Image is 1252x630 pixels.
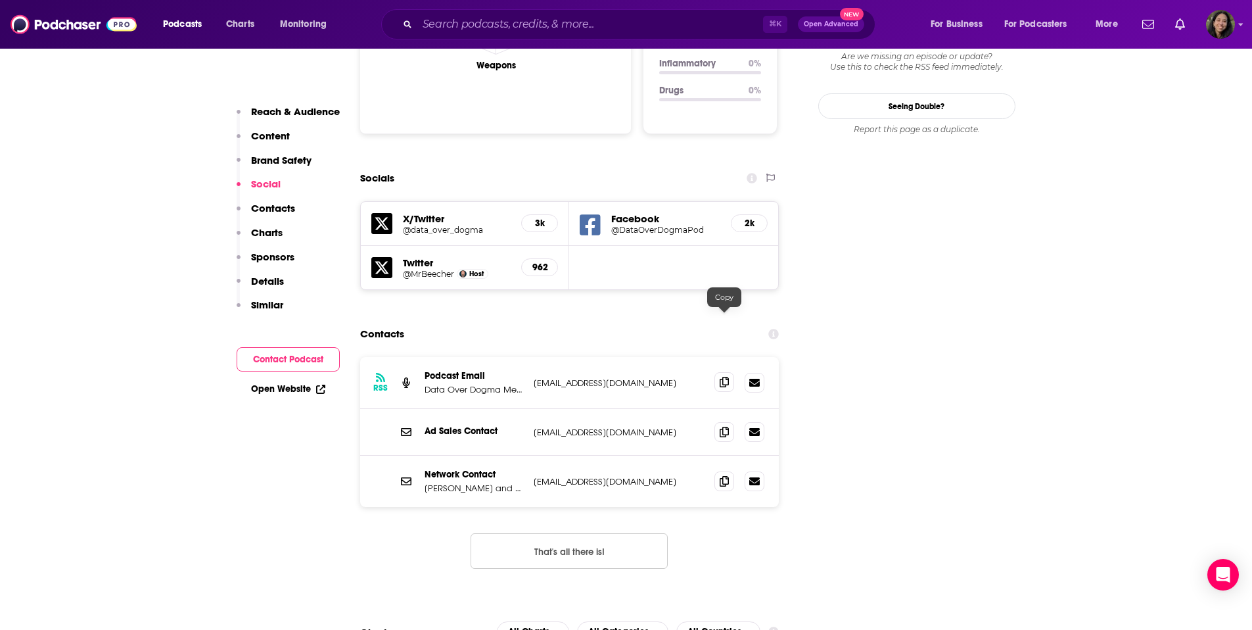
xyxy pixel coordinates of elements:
button: open menu [154,14,219,35]
div: Search podcasts, credits, & more... [394,9,888,39]
p: [EMAIL_ADDRESS][DOMAIN_NAME] [534,476,705,487]
div: Copy [707,287,741,307]
div: Are we missing an episode or update? Use this to check the RSS feed immediately. [818,51,1015,72]
button: open menu [921,14,999,35]
p: Similar [251,299,283,311]
button: Nothing here. [471,533,668,569]
h2: Socials [360,166,394,191]
p: Content [251,130,290,142]
p: Inflammatory [659,58,738,69]
span: Open Advanced [804,21,858,28]
div: Report this page as a duplicate. [818,124,1015,135]
h5: 2k [742,218,756,229]
p: 0 % [749,58,761,69]
img: User Profile [1206,10,1235,39]
button: Similar [237,299,283,323]
button: open menu [1086,14,1134,35]
span: Logged in as BroadleafBooks2 [1206,10,1235,39]
button: Show profile menu [1206,10,1235,39]
p: Charts [251,226,283,239]
h3: RSS [373,383,388,393]
h5: Facebook [611,212,720,225]
p: [PERSON_NAME] and [PERSON_NAME] [425,483,523,494]
p: Contacts [251,202,295,214]
p: [EMAIL_ADDRESS][DOMAIN_NAME] [534,377,705,389]
p: Drugs [659,85,738,96]
button: Contacts [237,202,295,226]
img: Podchaser - Follow, Share and Rate Podcasts [11,12,137,37]
button: Content [237,130,290,154]
span: ⌘ K [763,16,787,33]
h5: Twitter [403,256,511,269]
button: Details [237,275,284,299]
p: Sponsors [251,251,294,263]
h5: X/Twitter [403,212,511,225]
a: Charts [218,14,262,35]
button: Social [237,178,281,202]
span: More [1096,15,1118,34]
p: Brand Safety [251,154,312,166]
span: Podcasts [163,15,202,34]
button: Brand Safety [237,154,312,178]
button: Contact Podcast [237,347,340,372]
button: Sponsors [237,251,294,275]
p: 0 % [749,85,761,96]
span: Charts [226,15,254,34]
p: [EMAIL_ADDRESS][DOMAIN_NAME] [534,427,705,438]
p: Network Contact [425,469,523,480]
a: Seeing Double? [818,93,1015,119]
p: Data Over Dogma Media, LLC [425,384,523,395]
button: Charts [237,226,283,251]
a: Open Website [251,383,325,395]
p: Podcast Email [425,370,523,381]
span: Monitoring [280,15,327,34]
img: Daniel Beecher [459,270,467,278]
a: Show notifications dropdown [1170,13,1190,36]
a: Show notifications dropdown [1137,13,1159,36]
div: Open Intercom Messenger [1207,559,1239,591]
button: open menu [271,14,344,35]
a: @MrBeecher [403,269,454,279]
h2: Contacts [360,322,404,347]
text: Weapons [476,60,515,71]
span: For Business [931,15,983,34]
span: Host [469,270,484,278]
p: Details [251,275,284,287]
button: open menu [996,14,1086,35]
a: @data_over_dogma [403,225,511,235]
p: Social [251,178,281,190]
a: @DataOverDogmaPod [611,225,720,235]
span: New [840,8,864,20]
p: Reach & Audience [251,105,340,118]
button: Reach & Audience [237,105,340,130]
input: Search podcasts, credits, & more... [417,14,763,35]
h5: 3k [532,218,547,229]
button: Open AdvancedNew [798,16,864,32]
h5: 962 [532,262,547,273]
p: Ad Sales Contact [425,425,523,437]
span: For Podcasters [1004,15,1067,34]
